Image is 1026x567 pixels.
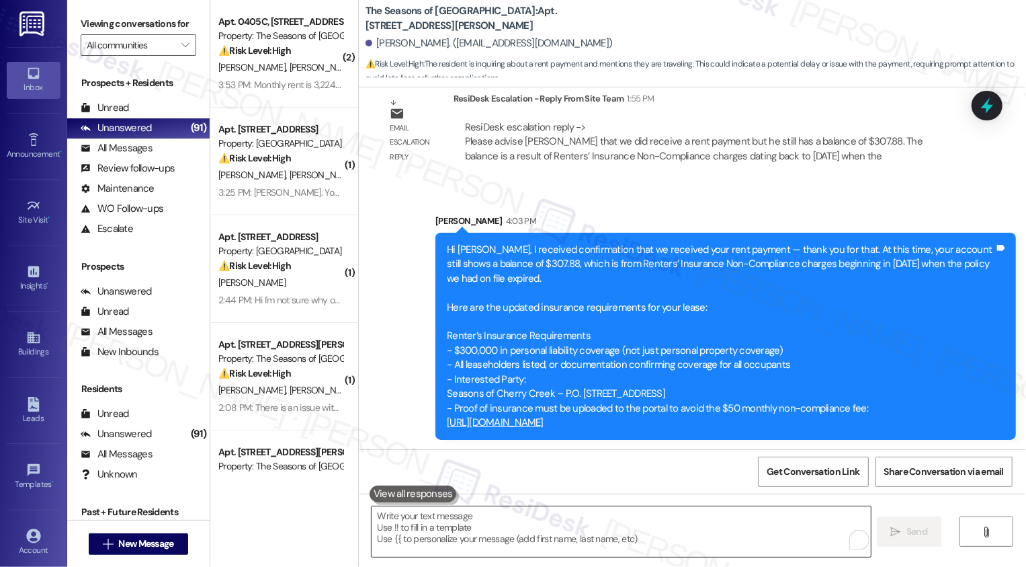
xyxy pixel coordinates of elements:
[891,527,901,537] i: 
[81,101,129,115] div: Unread
[67,505,210,519] div: Past + Future Residents
[503,214,536,228] div: 4:03 PM
[46,279,48,289] span: •
[447,416,544,429] a: [URL][DOMAIN_NAME]
[81,202,163,216] div: WO Follow-ups
[81,467,138,482] div: Unknown
[366,4,634,33] b: The Seasons of [GEOGRAPHIC_DATA]: Apt. [STREET_ADDRESS][PERSON_NAME]
[81,121,152,135] div: Unanswered
[218,402,755,414] div: 2:08 PM: There is an issue with the parking charges that we've repeatedly asked to have fixed and...
[81,13,196,34] label: Viewing conversations for
[218,79,540,91] div: 3:53 PM: Monthly rent is 3,224.00. The add'l charge monthly is $277.25 for trash ect
[7,326,60,363] a: Buildings
[89,533,188,555] button: New Message
[81,161,175,176] div: Review follow-ups
[48,213,50,223] span: •
[218,352,343,366] div: Property: The Seasons of [GEOGRAPHIC_DATA]
[7,62,60,98] a: Inbox
[218,169,290,181] span: [PERSON_NAME]
[289,169,356,181] span: [PERSON_NAME]
[218,367,291,379] strong: ⚠️ Risk Level: High
[624,91,654,106] div: 1:55 PM
[218,44,291,56] strong: ⚠️ Risk Level: High
[218,122,343,137] div: Apt. [STREET_ADDRESS]
[81,222,133,236] div: Escalate
[7,525,60,561] a: Account
[81,407,129,421] div: Unread
[218,29,343,43] div: Property: The Seasons of [GEOGRAPHIC_DATA]
[447,243,994,430] div: Hi [PERSON_NAME], I received confirmation that we received your rent payment — thank you for that...
[181,40,189,50] i: 
[218,276,286,289] span: [PERSON_NAME]
[67,382,210,396] div: Residents
[289,61,356,73] span: [PERSON_NAME]
[218,230,343,244] div: Apt. [STREET_ADDRESS]
[454,91,959,110] div: ResiDesk Escalation - Reply From Site Team
[60,147,62,157] span: •
[884,465,1004,479] span: Share Conversation via email
[81,285,152,299] div: Unanswered
[103,539,113,550] i: 
[906,525,927,539] span: Send
[435,214,1016,233] div: [PERSON_NAME]
[7,194,60,231] a: Site Visit •
[52,478,54,487] span: •
[465,120,923,163] div: ResiDesk escalation reply -> Please advise [PERSON_NAME] that we did receive a rent payment but h...
[982,527,992,537] i: 
[218,445,343,459] div: Apt. [STREET_ADDRESS][PERSON_NAME]
[81,141,153,155] div: All Messages
[67,76,210,90] div: Prospects + Residents
[767,465,859,479] span: Get Conversation Link
[19,11,47,36] img: ResiDesk Logo
[218,15,343,29] div: Apt. 0405C, [STREET_ADDRESS][PERSON_NAME]
[289,384,356,396] span: [PERSON_NAME]
[218,61,290,73] span: [PERSON_NAME]
[81,182,155,196] div: Maintenance
[7,459,60,495] a: Templates •
[218,384,290,396] span: [PERSON_NAME]
[218,294,750,306] div: 2:44 PM: Hi I'm not sure why our rent hasn't gone through. We recently resigned but we've been on...
[187,424,210,445] div: (91)
[366,57,1026,86] span: : The resident is inquiring about a rent payment and mentions they are traveling. This could indi...
[81,447,153,461] div: All Messages
[218,338,343,352] div: Apt. [STREET_ADDRESS][PERSON_NAME]
[81,305,129,319] div: Unread
[366,36,613,50] div: [PERSON_NAME]. ([EMAIL_ADDRESS][DOMAIN_NAME])
[81,427,152,441] div: Unanswered
[218,186,634,198] div: 3:25 PM: [PERSON_NAME]. You have us confused with somebody else. We already paid our rent on [DATE].
[877,517,942,547] button: Send
[7,393,60,429] a: Leads
[218,152,291,164] strong: ⚠️ Risk Level: High
[218,137,343,151] div: Property: [GEOGRAPHIC_DATA]
[218,260,291,272] strong: ⚠️ Risk Level: High
[875,457,1013,487] button: Share Conversation via email
[758,457,868,487] button: Get Conversation Link
[87,34,175,56] input: All communities
[390,121,442,164] div: Email escalation reply
[218,459,343,474] div: Property: The Seasons of [GEOGRAPHIC_DATA]
[372,506,871,557] textarea: To enrich screen reader interactions, please activate Accessibility in Grammarly extension settings
[118,537,173,551] span: New Message
[187,118,210,139] div: (91)
[67,260,210,274] div: Prospects
[366,59,423,69] strong: ⚠️ Risk Level: High
[218,244,343,258] div: Property: [GEOGRAPHIC_DATA]
[7,260,60,297] a: Insights •
[81,345,159,359] div: New Inbounds
[81,325,153,339] div: All Messages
